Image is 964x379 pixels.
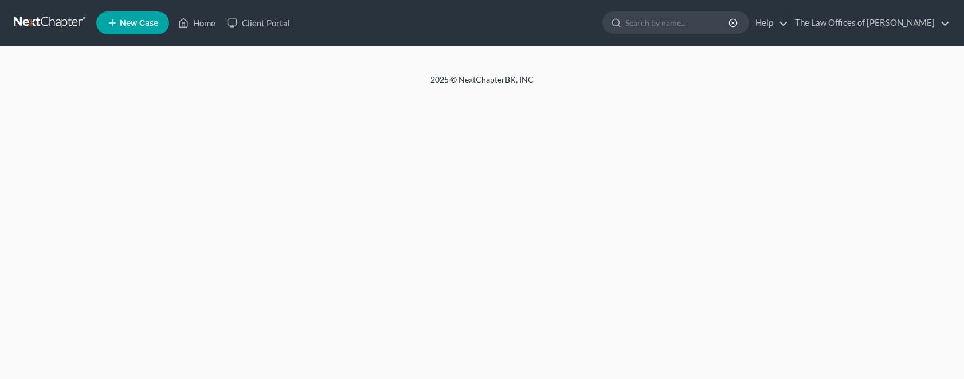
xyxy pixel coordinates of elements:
[120,19,158,28] span: New Case
[173,13,221,33] a: Home
[155,74,809,95] div: 2025 © NextChapterBK, INC
[625,12,730,33] input: Search by name...
[750,13,788,33] a: Help
[221,13,296,33] a: Client Portal
[789,13,950,33] a: The Law Offices of [PERSON_NAME]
